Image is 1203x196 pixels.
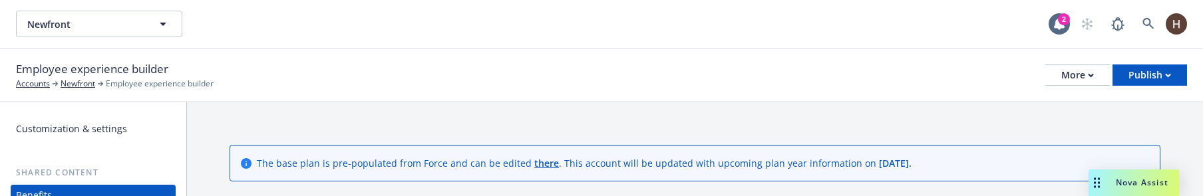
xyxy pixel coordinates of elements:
a: there [534,157,559,169]
div: Customization & settings [16,118,127,140]
div: Drag to move [1089,169,1105,196]
div: 2 [1058,13,1070,25]
span: [DATE] . [879,157,912,169]
a: Newfront [61,78,95,90]
a: Start snowing [1074,11,1101,37]
a: Accounts [16,78,50,90]
div: Shared content [11,166,176,179]
button: Newfront [16,11,182,37]
span: Employee experience builder [106,78,214,90]
a: Customization & settings [11,118,176,140]
a: Report a Bug [1105,11,1131,37]
span: Employee experience builder [16,60,168,78]
img: photo [1166,13,1187,35]
button: More [1045,64,1110,86]
span: Nova Assist [1116,177,1168,188]
div: Publish [1128,65,1171,85]
span: The base plan is pre-populated from Force and can be edited [257,157,534,169]
div: More [1061,65,1094,85]
button: Publish [1113,64,1187,86]
a: Search [1135,11,1162,37]
span: . This account will be updated with upcoming plan year information on [559,157,879,169]
button: Nova Assist [1089,169,1179,196]
span: Newfront [27,17,142,31]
